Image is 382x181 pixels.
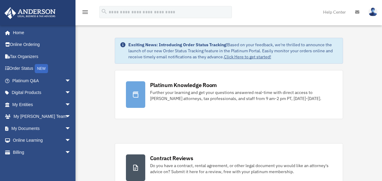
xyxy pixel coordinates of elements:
a: Home [4,27,77,39]
a: Tax Organizers [4,50,80,63]
div: Do you have a contract, rental agreement, or other legal document you would like an attorney's ad... [150,163,332,175]
a: Platinum Q&Aarrow_drop_down [4,75,80,87]
span: arrow_drop_down [65,111,77,123]
i: menu [82,8,89,16]
a: Platinum Knowledge Room Further your learning and get your questions answered real-time with dire... [115,70,343,119]
div: Contract Reviews [150,154,193,162]
a: My [PERSON_NAME] Teamarrow_drop_down [4,111,80,123]
a: Click Here to get started! [224,54,271,60]
span: arrow_drop_down [65,99,77,111]
a: Order StatusNEW [4,63,80,75]
strong: Exciting News: Introducing Order Status Tracking! [128,42,227,47]
a: Digital Productsarrow_drop_down [4,87,80,99]
i: search [101,8,108,15]
div: Further your learning and get your questions answered real-time with direct access to [PERSON_NAM... [150,89,332,102]
img: User Pic [368,8,377,16]
div: NEW [35,64,48,73]
div: Platinum Knowledge Room [150,81,217,89]
a: menu [82,11,89,16]
span: arrow_drop_down [65,146,77,159]
div: Based on your feedback, we're thrilled to announce the launch of our new Order Status Tracking fe... [128,42,338,60]
a: My Entitiesarrow_drop_down [4,99,80,111]
span: arrow_drop_down [65,134,77,147]
span: arrow_drop_down [65,87,77,99]
a: Billingarrow_drop_down [4,146,80,158]
a: Events Calendar [4,158,80,170]
a: Online Ordering [4,39,80,51]
span: arrow_drop_down [65,75,77,87]
a: Online Learningarrow_drop_down [4,134,80,147]
span: arrow_drop_down [65,122,77,135]
img: Anderson Advisors Platinum Portal [3,7,57,19]
a: My Documentsarrow_drop_down [4,122,80,134]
